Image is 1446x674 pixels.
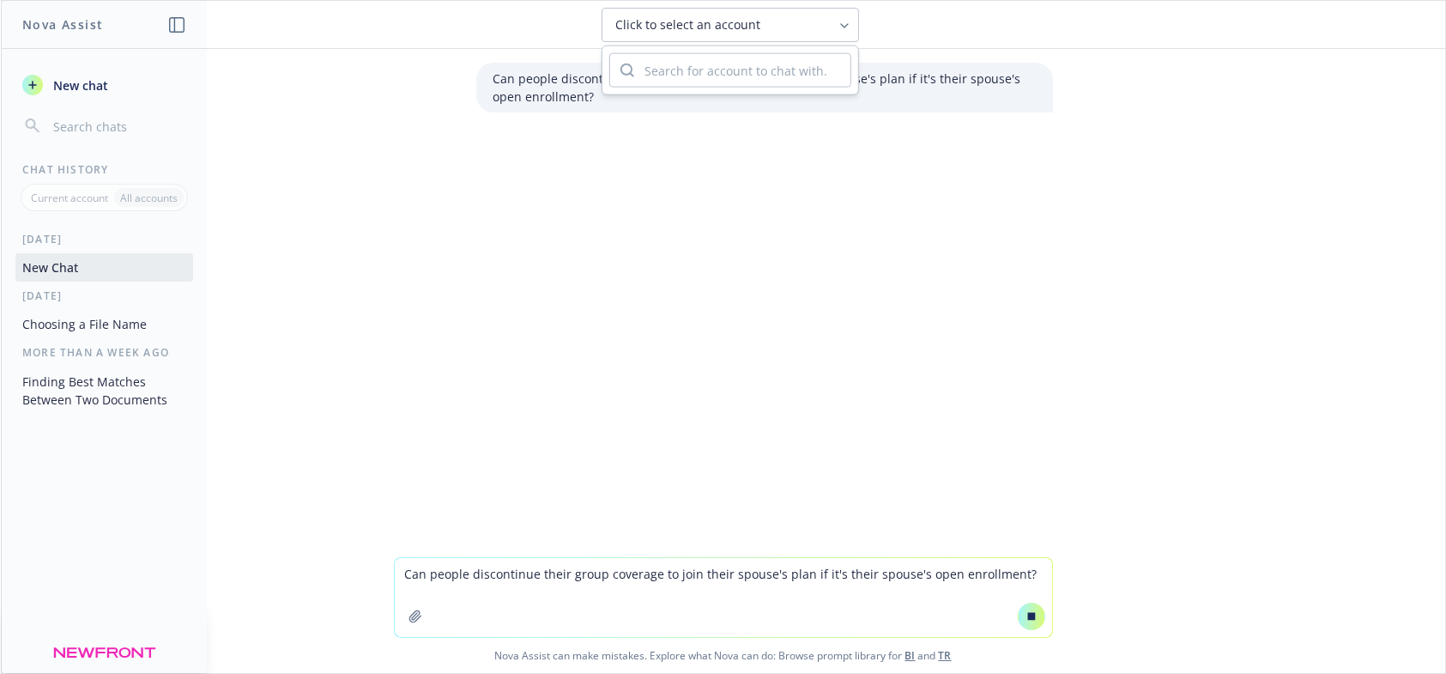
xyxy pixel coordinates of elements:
[15,310,193,338] button: Choosing a File Name
[493,70,1036,106] p: Can people discontinue their group coverage to join their spouse's plan if it's their spouse's op...
[2,345,207,360] div: More than a week ago
[120,191,178,205] p: All accounts
[31,191,108,205] p: Current account
[2,232,207,246] div: [DATE]
[602,8,859,42] button: Click to select an account
[634,54,850,87] input: Search for account to chat with...
[616,16,761,33] span: Click to select an account
[50,76,108,94] span: New chat
[939,648,952,663] a: TR
[2,162,207,177] div: Chat History
[620,64,634,77] svg: Search
[22,15,103,33] h1: Nova Assist
[2,288,207,303] div: [DATE]
[905,648,916,663] a: BI
[15,253,193,282] button: New Chat
[15,70,193,100] button: New chat
[50,114,186,138] input: Search chats
[15,367,193,414] button: Finding Best Matches Between Two Documents
[8,638,1438,673] span: Nova Assist can make mistakes. Explore what Nova can do: Browse prompt library for and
